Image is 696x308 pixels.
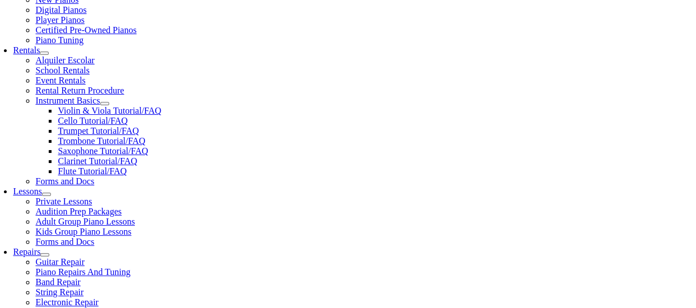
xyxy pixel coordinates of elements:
a: Repairs [13,247,40,256]
a: Cello Tutorial/FAQ [58,116,128,125]
a: School Rentals [35,66,89,75]
a: Forms and Docs [35,237,94,246]
a: Trumpet Tutorial/FAQ [58,126,138,136]
a: Forms and Docs [35,176,94,186]
a: Audition Prep Packages [35,207,122,216]
a: Clarinet Tutorial/FAQ [58,156,137,166]
a: Guitar Repair [35,257,85,267]
a: Flute Tutorial/FAQ [58,166,127,176]
a: Player Pianos [35,15,85,25]
button: Open submenu of Instrument Basics [100,102,109,105]
a: Band Repair [35,277,80,287]
a: String Repair [35,287,83,297]
a: Violin & Viola Tutorial/FAQ [58,106,161,115]
a: Kids Group Piano Lessons [35,227,131,236]
a: Instrument Basics [35,96,100,105]
a: Lessons [13,186,42,196]
a: Saxophone Tutorial/FAQ [58,146,148,156]
a: Event Rentals [35,76,85,85]
a: Private Lessons [35,197,92,206]
a: Rental Return Procedure [35,86,124,95]
button: Open submenu of Lessons [42,193,51,196]
a: Trombone Tutorial/FAQ [58,136,145,146]
a: Alquiler Escolar [35,55,94,65]
button: Open submenu of Repairs [40,253,49,256]
a: Certified Pre-Owned Pianos [35,25,136,35]
a: Piano Tuning [35,35,83,45]
a: Adult Group Piano Lessons [35,217,134,226]
a: Piano Repairs And Tuning [35,267,130,277]
a: Digital Pianos [35,5,86,15]
a: Rentals [13,45,40,55]
a: Electronic Repair [35,297,98,307]
button: Open submenu of Rentals [40,52,49,55]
